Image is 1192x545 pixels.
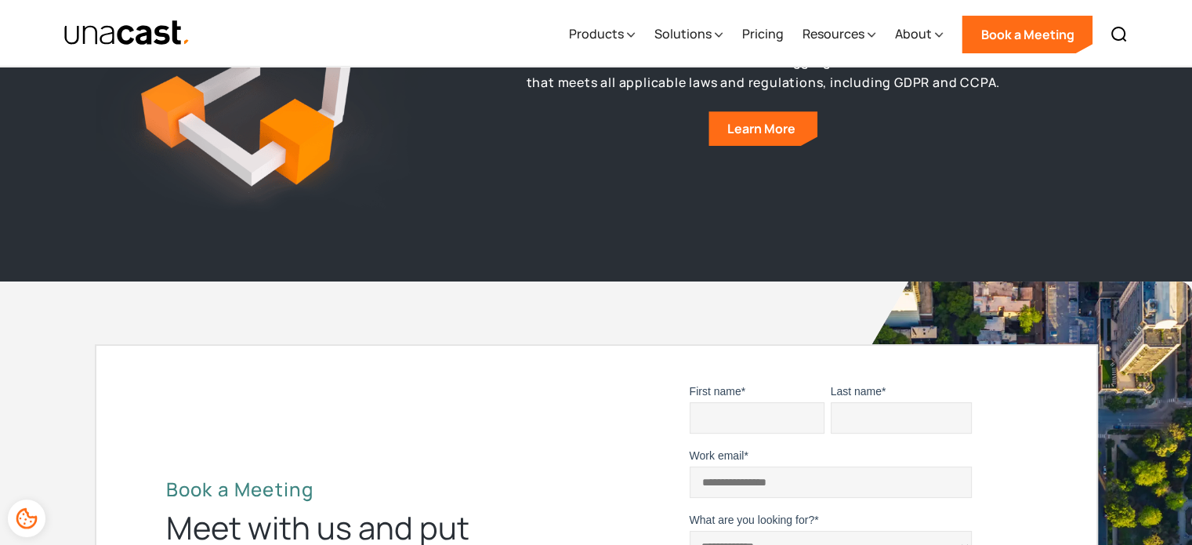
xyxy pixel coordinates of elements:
a: Book a Meeting [962,16,1092,53]
a: Pricing [741,2,783,67]
div: Solutions [654,2,723,67]
h2: Book a Meeting [166,478,574,501]
div: Cookie Preferences [8,500,45,537]
div: About [894,2,943,67]
span: Work email [690,449,745,462]
img: Unacast text logo [63,20,191,47]
img: Search icon [1110,25,1129,44]
span: Last name [831,385,882,398]
a: Learn More [708,111,817,146]
span: First name [690,385,741,398]
div: About [894,24,931,43]
div: Solutions [654,24,711,43]
div: Products [568,2,635,67]
div: Resources [802,24,864,43]
p: Learn more about how Unacast collects and aggregates location data in a manner that meets all app... [487,51,1039,93]
div: Resources [802,2,875,67]
div: Products [568,24,623,43]
span: What are you looking for? [690,514,815,526]
a: home [63,20,191,47]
